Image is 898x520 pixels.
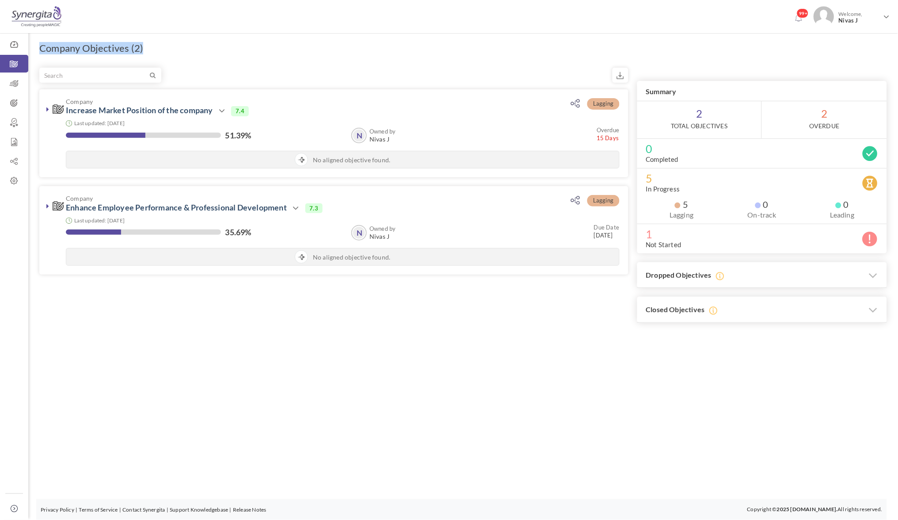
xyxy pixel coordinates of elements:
a: N [352,129,366,142]
h3: Closed Objectives [637,297,887,323]
small: Due Date [594,224,620,231]
small: [DATE] [594,223,620,239]
label: On-track [726,210,798,219]
span: Company [66,195,544,202]
span: 2 [762,101,887,138]
span: 5 [675,200,688,209]
label: 51.39% [225,131,251,140]
span: Welcome, [834,6,883,28]
span: 0 [836,200,849,209]
a: N [352,226,366,240]
label: OverDue [809,122,839,130]
span: Lagging [587,195,619,206]
small: Last updated: [DATE] [74,120,125,126]
input: Search [40,68,148,82]
span: 99+ [797,8,809,18]
span: 0 [646,144,878,153]
span: Nivas J [839,17,880,24]
label: Leading [807,210,878,219]
h1: Company Objectives (2) [39,42,143,54]
span: Company [66,98,544,105]
span: No aligned objective found. [313,156,390,164]
span: Nivas J [369,136,396,143]
span: 2 [637,101,762,138]
li: | [230,506,232,515]
span: 5 [646,174,878,183]
b: Owned by [369,128,396,135]
a: Privacy Policy [41,507,74,513]
b: 2025 [DOMAIN_NAME]. [777,506,838,513]
label: Completed [646,155,679,164]
li: | [76,506,77,515]
small: 15 Days [597,126,619,142]
h3: Summary [637,81,887,101]
small: Export [613,68,628,83]
span: 7.3 [305,203,323,213]
label: Lagging [646,210,718,219]
label: 35.69% [225,228,251,237]
a: Contact Synergita [122,507,165,513]
label: Total Objectives [671,122,727,130]
h3: Dropped Objectives [637,262,887,288]
b: Owned by [369,225,396,232]
li: | [119,506,121,515]
li: | [167,506,168,515]
label: Not Started [646,240,681,249]
a: Enhance Employee Performance & Professional Development [66,203,287,212]
small: Last updated: [DATE] [74,217,125,224]
img: Photo [814,6,834,27]
small: Overdue [597,126,619,134]
span: No aligned objective found. [313,253,390,262]
span: Nivas J [369,233,396,240]
a: Increase Market Position of the company [66,105,213,115]
span: Lagging [587,98,619,110]
span: 7.4 [231,106,249,116]
span: 1 [646,229,878,238]
span: 0 [755,200,769,209]
a: Terms of Service [79,507,118,513]
a: Release Notes [233,507,266,513]
a: Photo Welcome,Nivas J [810,3,894,29]
label: In Progress [646,184,680,193]
a: Notifications [791,11,806,26]
a: Support Knowledgebase [170,507,228,513]
img: Logo [10,6,63,28]
p: Copyright © All rights reserved. [747,505,883,514]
